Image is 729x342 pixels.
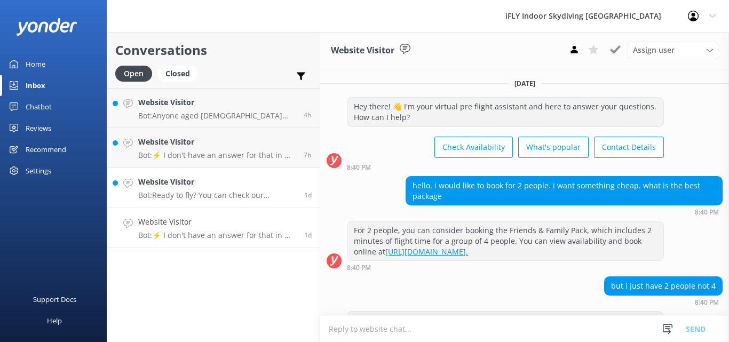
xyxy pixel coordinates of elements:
[138,97,296,108] h4: Website Visitor
[157,67,203,79] a: Closed
[695,209,719,216] strong: 8:40 PM
[434,137,513,158] button: Check Availability
[138,136,296,148] h4: Website Visitor
[26,96,52,117] div: Chatbot
[115,66,152,82] div: Open
[695,299,719,306] strong: 8:40 PM
[347,163,664,171] div: Sep 08 2025 08:40pm (UTC +12:00) Pacific/Auckland
[406,208,723,216] div: Sep 08 2025 08:40pm (UTC +12:00) Pacific/Auckland
[115,67,157,79] a: Open
[33,289,76,310] div: Support Docs
[605,277,722,295] div: but i just have 2 people not 4
[26,139,66,160] div: Recommend
[304,110,312,120] span: Sep 10 2025 08:22am (UTC +12:00) Pacific/Auckland
[26,53,45,75] div: Home
[138,176,296,188] h4: Website Visitor
[347,98,663,126] div: Hey there! 👋 I'm your virtual pre flight assistant and here to answer your questions. How can I h...
[16,18,77,36] img: yonder-white-logo.png
[26,75,45,96] div: Inbox
[304,230,312,240] span: Sep 08 2025 08:40pm (UTC +12:00) Pacific/Auckland
[633,44,675,56] span: Assign user
[304,190,312,200] span: Sep 09 2025 10:02am (UTC +12:00) Pacific/Auckland
[347,164,371,171] strong: 8:40 PM
[138,230,296,240] p: Bot: ⚡ I don't have an answer for that in my knowledge base. Please try and rephrase your questio...
[26,160,51,181] div: Settings
[107,88,320,128] a: Website VisitorBot:Anyone aged [DEMOGRAPHIC_DATA] and up can enjoy an indoor skydiving adventure ...
[138,216,296,228] h4: Website Visitor
[138,111,296,121] p: Bot: Anyone aged [DEMOGRAPHIC_DATA] and up can enjoy an indoor skydiving adventure at iFLY [GEOGR...
[331,44,394,58] h3: Website Visitor
[107,208,320,248] a: Website VisitorBot:⚡ I don't have an answer for that in my knowledge base. Please try and rephras...
[115,40,312,60] h2: Conversations
[157,66,198,82] div: Closed
[406,177,722,205] div: hello. i would like to book for 2 people. i want something cheap. what is the best package
[604,298,723,306] div: Sep 08 2025 08:40pm (UTC +12:00) Pacific/Auckland
[594,137,664,158] button: Contact Details
[107,168,320,208] a: Website VisitorBot:Ready to fly? You can check our availability and book online at [URL][DOMAIN_N...
[347,221,663,260] div: For 2 people, you can consider booking the Friends & Family Pack, which includes 2 minutes of fli...
[26,117,51,139] div: Reviews
[47,310,62,331] div: Help
[347,265,371,271] strong: 8:40 PM
[347,264,664,271] div: Sep 08 2025 08:40pm (UTC +12:00) Pacific/Auckland
[385,246,468,257] a: [URL][DOMAIN_NAME].
[304,150,312,160] span: Sep 10 2025 05:57am (UTC +12:00) Pacific/Auckland
[508,79,542,88] span: [DATE]
[138,150,296,160] p: Bot: ⚡ I don't have an answer for that in my knowledge base. Please try and rephrase your questio...
[138,190,296,200] p: Bot: Ready to fly? You can check our availability and book online at [URL][DOMAIN_NAME]. Alternat...
[628,42,718,59] div: Assign User
[518,137,589,158] button: What's popular
[107,128,320,168] a: Website VisitorBot:⚡ I don't have an answer for that in my knowledge base. Please try and rephras...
